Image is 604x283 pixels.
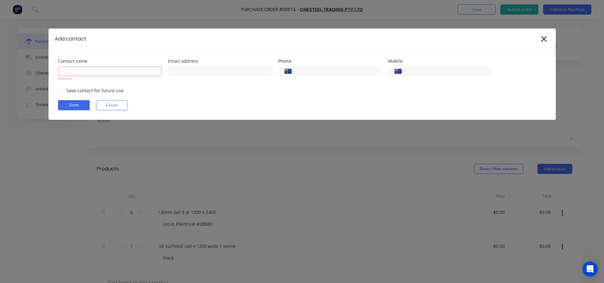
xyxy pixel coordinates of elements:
[388,59,492,63] div: Mobile
[58,100,90,110] button: Done
[66,87,124,94] div: Save contact for future use
[55,35,86,43] div: Add contact
[96,100,128,110] button: Cancel
[278,59,382,63] div: Phone
[582,261,598,277] div: Open Intercom Messenger
[58,59,162,63] div: Contact name
[168,59,272,63] div: Email address
[58,76,162,81] div: Required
